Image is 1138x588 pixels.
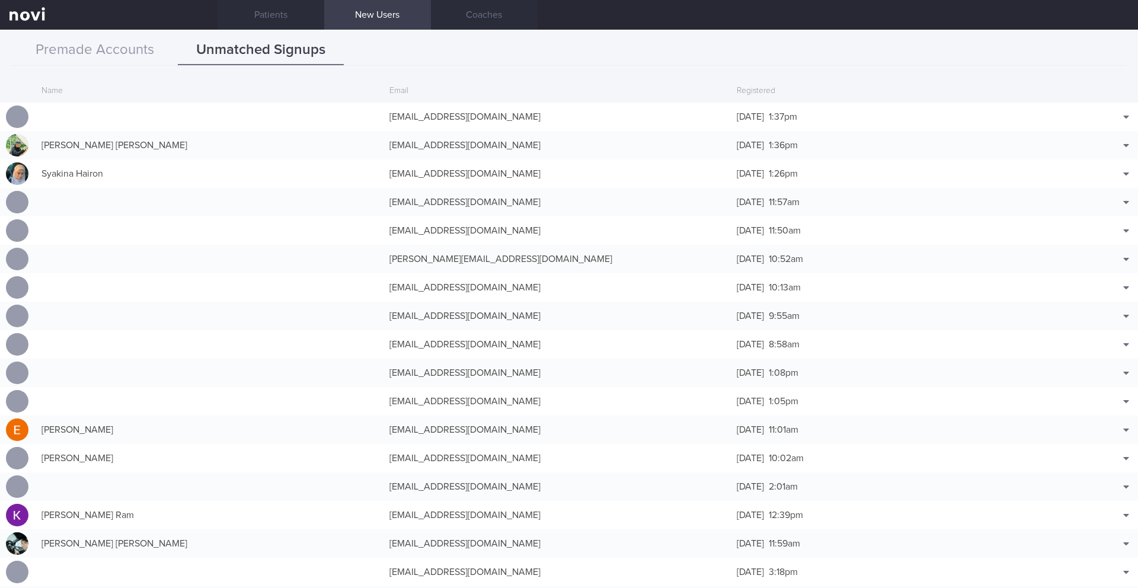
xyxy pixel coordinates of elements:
span: 1:08pm [769,368,798,378]
div: [EMAIL_ADDRESS][DOMAIN_NAME] [383,560,731,584]
div: [PERSON_NAME] Ram [36,503,383,527]
div: [PERSON_NAME] [36,446,383,470]
div: Email [383,80,731,103]
span: [DATE] [737,197,764,207]
span: 3:18pm [769,567,798,577]
div: [EMAIL_ADDRESS][DOMAIN_NAME] [383,532,731,555]
span: 11:57am [769,197,800,207]
span: 11:50am [769,226,801,235]
div: [EMAIL_ADDRESS][DOMAIN_NAME] [383,333,731,356]
div: [PERSON_NAME] [36,418,383,442]
div: [EMAIL_ADDRESS][DOMAIN_NAME] [383,105,731,129]
span: [DATE] [737,311,764,321]
div: [EMAIL_ADDRESS][DOMAIN_NAME] [383,475,731,498]
button: Unmatched Signups [178,36,344,65]
span: [DATE] [737,567,764,577]
span: [DATE] [737,169,764,178]
div: [EMAIL_ADDRESS][DOMAIN_NAME] [383,190,731,214]
span: [DATE] [737,340,764,349]
span: 8:58am [769,340,800,349]
span: [DATE] [737,510,764,520]
span: 10:02am [769,453,804,463]
span: 10:52am [769,254,803,264]
span: [DATE] [737,368,764,378]
span: 11:01am [769,425,798,434]
span: 10:13am [769,283,801,292]
div: [PERSON_NAME] [PERSON_NAME] [36,133,383,157]
span: 1:37pm [769,112,797,122]
span: 9:55am [769,311,800,321]
span: [DATE] [737,482,764,491]
div: Name [36,80,383,103]
span: [DATE] [737,397,764,406]
span: 11:59am [769,539,800,548]
span: [DATE] [737,539,764,548]
span: [DATE] [737,283,764,292]
div: [EMAIL_ADDRESS][DOMAIN_NAME] [383,304,731,328]
span: 1:36pm [769,140,798,150]
div: [EMAIL_ADDRESS][DOMAIN_NAME] [383,276,731,299]
span: [DATE] [737,425,764,434]
span: 1:05pm [769,397,798,406]
div: [EMAIL_ADDRESS][DOMAIN_NAME] [383,162,731,186]
div: Syakina Hairon [36,162,383,186]
div: Registered [731,80,1079,103]
span: 12:39pm [769,510,803,520]
div: [EMAIL_ADDRESS][DOMAIN_NAME] [383,503,731,527]
div: [PERSON_NAME] [PERSON_NAME] [36,532,383,555]
div: [PERSON_NAME][EMAIL_ADDRESS][DOMAIN_NAME] [383,247,731,271]
div: [EMAIL_ADDRESS][DOMAIN_NAME] [383,361,731,385]
span: [DATE] [737,226,764,235]
span: [DATE] [737,112,764,122]
div: [EMAIL_ADDRESS][DOMAIN_NAME] [383,418,731,442]
div: [EMAIL_ADDRESS][DOMAIN_NAME] [383,389,731,413]
div: [EMAIL_ADDRESS][DOMAIN_NAME] [383,446,731,470]
div: [EMAIL_ADDRESS][DOMAIN_NAME] [383,133,731,157]
span: [DATE] [737,254,764,264]
button: Premade Accounts [12,36,178,65]
span: 1:26pm [769,169,798,178]
span: [DATE] [737,453,764,463]
span: 2:01am [769,482,798,491]
div: [EMAIL_ADDRESS][DOMAIN_NAME] [383,219,731,242]
span: [DATE] [737,140,764,150]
